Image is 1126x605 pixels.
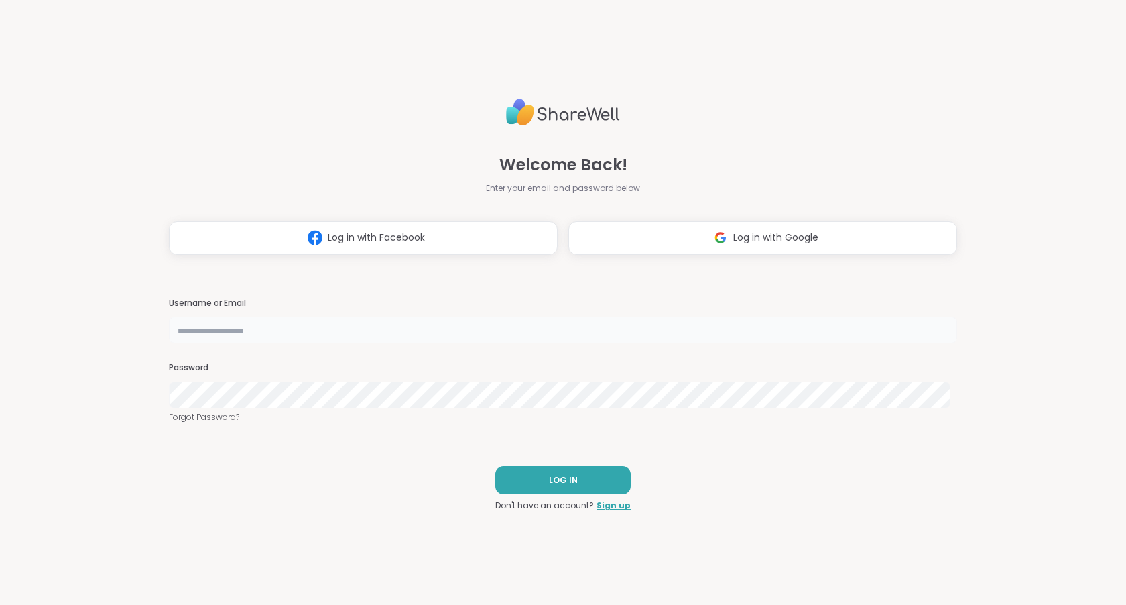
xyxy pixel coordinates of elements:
[597,500,631,512] a: Sign up
[733,231,818,245] span: Log in with Google
[549,474,578,486] span: LOG IN
[302,225,328,250] img: ShareWell Logomark
[506,93,620,131] img: ShareWell Logo
[169,362,957,374] h3: Password
[568,221,957,255] button: Log in with Google
[486,182,640,195] span: Enter your email and password below
[499,153,627,177] span: Welcome Back!
[169,221,558,255] button: Log in with Facebook
[169,411,957,423] a: Forgot Password?
[328,231,425,245] span: Log in with Facebook
[495,466,631,494] button: LOG IN
[169,298,957,309] h3: Username or Email
[495,500,594,512] span: Don't have an account?
[708,225,733,250] img: ShareWell Logomark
